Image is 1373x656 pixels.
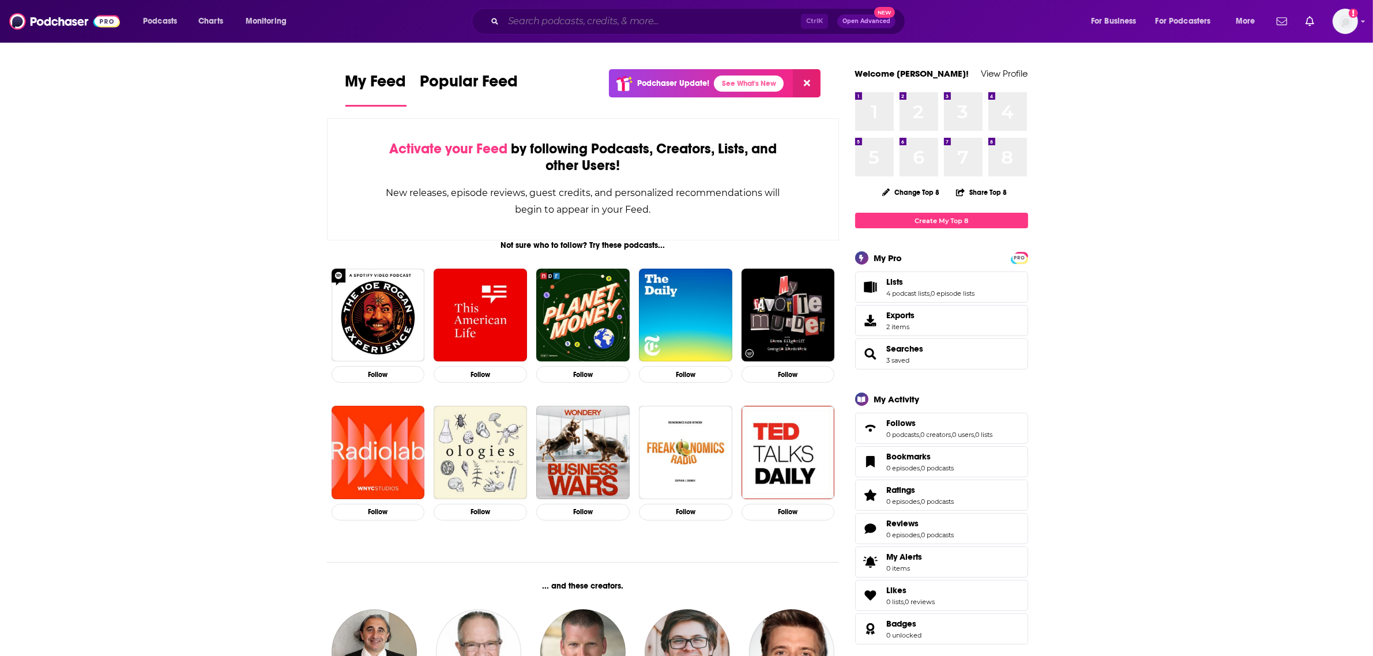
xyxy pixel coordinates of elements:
[536,504,630,521] button: Follow
[859,454,882,470] a: Bookmarks
[1156,13,1211,29] span: For Podcasters
[859,279,882,295] a: Lists
[1148,12,1228,31] button: open menu
[859,346,882,362] a: Searches
[921,464,954,472] a: 0 podcasts
[332,406,425,499] img: Radiolab
[887,497,920,506] a: 0 episodes
[887,451,931,462] span: Bookmarks
[385,141,781,174] div: by following Podcasts, Creators, Lists, and other Users!
[921,531,954,539] a: 0 podcasts
[503,12,801,31] input: Search podcasts, credits, & more...
[135,12,192,31] button: open menu
[874,394,920,405] div: My Activity
[859,312,882,329] span: Exports
[887,485,916,495] span: Ratings
[327,240,840,250] div: Not sure who to follow? Try these podcasts...
[434,366,527,383] button: Follow
[198,13,223,29] span: Charts
[905,598,935,606] a: 0 reviews
[874,7,895,18] span: New
[904,598,905,606] span: ,
[345,71,407,107] a: My Feed
[639,366,732,383] button: Follow
[389,140,507,157] span: Activate your Feed
[9,10,120,32] img: Podchaser - Follow, Share and Rate Podcasts
[332,269,425,362] img: The Joe Rogan Experience
[887,277,904,287] span: Lists
[855,546,1028,578] a: My Alerts
[332,504,425,521] button: Follow
[639,406,732,499] img: Freakonomics Radio
[887,310,915,321] span: Exports
[420,71,518,107] a: Popular Feed
[238,12,302,31] button: open menu
[887,418,916,428] span: Follows
[483,8,916,35] div: Search podcasts, credits, & more...
[536,269,630,362] img: Planet Money
[887,598,904,606] a: 0 lists
[981,68,1028,79] a: View Profile
[931,289,975,297] a: 0 episode lists
[875,185,947,199] button: Change Top 8
[742,366,835,383] button: Follow
[956,181,1007,203] button: Share Top 8
[887,418,993,428] a: Follows
[1228,12,1270,31] button: open menu
[887,464,920,472] a: 0 episodes
[742,406,835,499] img: TED Talks Daily
[1349,9,1358,18] svg: Add a profile image
[714,76,784,92] a: See What's New
[855,580,1028,611] span: Likes
[837,14,896,28] button: Open AdvancedNew
[887,277,975,287] a: Lists
[887,619,922,629] a: Badges
[1333,9,1358,34] button: Show profile menu
[434,406,527,499] img: Ologies with Alie Ward
[434,504,527,521] button: Follow
[639,504,732,521] button: Follow
[855,68,969,79] a: Welcome [PERSON_NAME]!
[920,497,921,506] span: ,
[385,184,781,218] div: New releases, episode reviews, guest credits, and personalized recommendations will begin to appe...
[887,344,924,354] span: Searches
[1013,253,1026,262] a: PRO
[887,451,954,462] a: Bookmarks
[859,587,882,604] a: Likes
[887,552,923,562] span: My Alerts
[874,252,902,263] div: My Pro
[859,554,882,570] span: My Alerts
[920,531,921,539] span: ,
[1013,254,1026,262] span: PRO
[536,406,630,499] a: Business Wars
[887,531,920,539] a: 0 episodes
[887,631,922,639] a: 0 unlocked
[975,431,976,439] span: ,
[887,485,954,495] a: Ratings
[887,585,907,595] span: Likes
[1272,12,1292,31] a: Show notifications dropdown
[855,305,1028,336] a: Exports
[1333,9,1358,34] span: Logged in as Kwall
[855,213,1028,228] a: Create My Top 8
[859,487,882,503] a: Ratings
[859,521,882,537] a: Reviews
[639,269,732,362] a: The Daily
[801,14,828,29] span: Ctrl K
[887,323,915,331] span: 2 items
[434,269,527,362] img: This American Life
[887,356,910,364] a: 3 saved
[859,420,882,436] a: Follows
[191,12,230,31] a: Charts
[887,518,919,529] span: Reviews
[1301,12,1319,31] a: Show notifications dropdown
[327,581,840,591] div: ... and these creators.
[332,366,425,383] button: Follow
[887,564,923,572] span: 0 items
